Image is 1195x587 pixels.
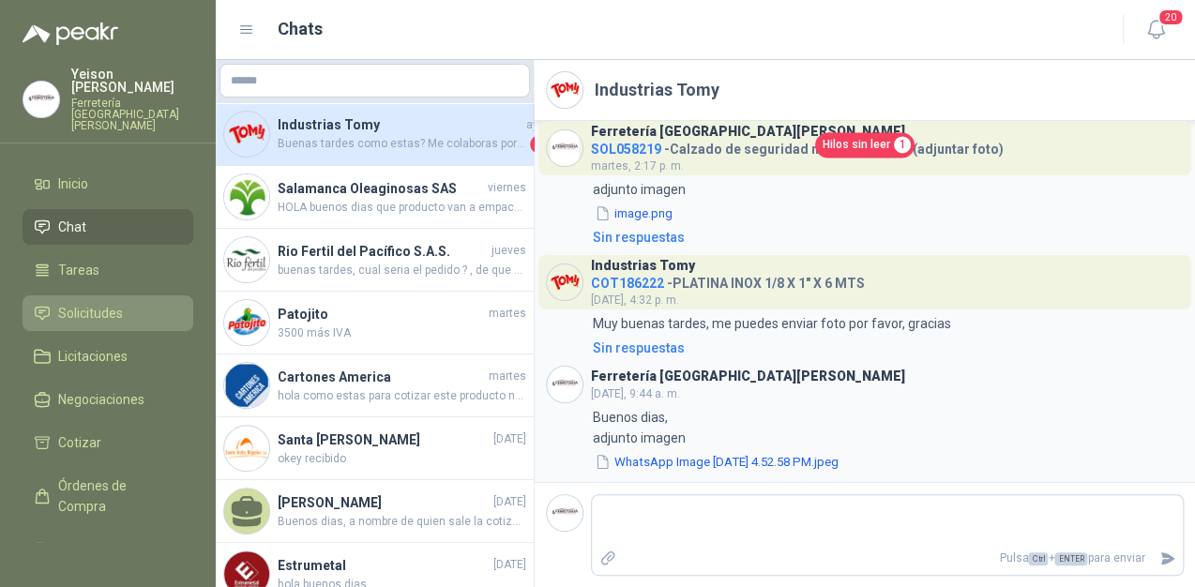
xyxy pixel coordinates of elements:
span: [DATE] [493,430,526,448]
span: martes, 2:17 p. m. [591,159,684,173]
a: Órdenes de Compra [23,468,193,524]
p: Yeison [PERSON_NAME] [71,68,193,94]
button: WhatsApp Image [DATE] 4.52.58 PM.jpeg [593,452,840,472]
h3: Ferretería [GEOGRAPHIC_DATA][PERSON_NAME] [591,127,905,137]
span: Ctrl [1028,552,1048,565]
span: hola como estas para cotizar este producto necesito saber si es rodillo y cuna o si es solo y si ... [278,387,526,405]
span: viernes [488,179,526,197]
img: Company Logo [547,495,582,531]
a: Chat [23,209,193,245]
a: Tareas [23,252,193,288]
img: Company Logo [547,264,582,300]
a: Remisiones [23,532,193,567]
span: ayer [526,116,549,134]
span: martes [489,305,526,323]
span: Negociaciones [58,389,144,410]
p: Buenos dias, adjunto imagen [593,407,840,448]
a: Solicitudes [23,295,193,331]
span: [DATE] [493,493,526,511]
span: Remisiones [58,539,128,560]
h2: Industrias Tomy [595,77,719,103]
img: Company Logo [224,112,269,157]
span: martes [489,368,526,385]
span: Buenos dias, a nombre de quien sale la cotizacion ? [278,513,526,531]
div: Sin respuestas [593,227,685,248]
a: Company LogoCartones Americamarteshola como estas para cotizar este producto necesito saber si es... [216,354,534,417]
span: Solicitudes [58,303,123,324]
span: [DATE], 4:32 p. m. [591,293,679,307]
a: Licitaciones [23,339,193,374]
a: Inicio [23,166,193,202]
span: [DATE] [493,556,526,574]
span: Órdenes de Compra [58,475,175,517]
span: Hilos sin leer [823,136,890,154]
a: Sin respuestas [589,227,1184,248]
h4: Estrumetal [278,555,490,576]
span: [DATE], 9:44 a. m. [591,387,680,400]
a: Company LogoPatojitomartes3500 más IVA [216,292,534,354]
span: Tareas [58,260,99,280]
span: ENTER [1054,552,1087,565]
h4: Santa [PERSON_NAME] [278,429,490,450]
div: Sin respuestas [593,338,685,358]
img: Company Logo [547,367,582,402]
h4: - PLATINA INOX 1/8 X 1" X 6 MTS [591,271,865,289]
h4: Patojito [278,304,485,324]
a: Cotizar [23,425,193,460]
a: Company LogoSanta [PERSON_NAME][DATE]okey recibido [216,417,534,480]
h4: Rio Fertil del Pacífico S.A.S. [278,241,488,262]
a: Sin respuestas [589,338,1184,358]
a: Company LogoSalamanca Oleaginosas SASviernesHOLA buenos dias que producto van a empacar, las nece... [216,166,534,229]
img: Company Logo [547,72,582,108]
p: Muy buenas tardes, me puedes enviar foto por favor, gracias [593,313,951,334]
img: Company Logo [547,130,582,166]
img: Company Logo [224,426,269,471]
img: Company Logo [224,174,269,219]
span: Buenas tardes como estas? Me colaboras por favor con la guía de despacho ya que requiero que lleg... [278,135,526,154]
h3: Ferretería [GEOGRAPHIC_DATA][PERSON_NAME] [591,371,905,382]
h4: Salamanca Oleaginosas SAS [278,178,484,199]
span: Licitaciones [58,346,128,367]
a: Hilos sin leer1 [815,132,915,158]
img: Company Logo [224,300,269,345]
h4: [PERSON_NAME] [278,492,490,513]
span: okey recibido [278,450,526,468]
span: jueves [492,242,526,260]
span: Inicio [58,173,88,194]
h1: Chats [278,16,323,42]
p: Pulsa + para enviar [624,542,1153,575]
span: HOLA buenos dias que producto van a empacar, las necesitan usadas o nuevas [278,199,526,217]
span: 1 [894,136,911,153]
span: 1 [530,135,549,154]
span: Cotizar [58,432,101,453]
span: Chat [58,217,86,237]
a: Negociaciones [23,382,193,417]
img: Company Logo [224,237,269,282]
a: [PERSON_NAME][DATE]Buenos dias, a nombre de quien sale la cotizacion ? [216,480,534,543]
a: Company LogoRio Fertil del Pacífico S.A.S.juevesbuenas tardes, cual seria el pedido ? , de que ma... [216,229,534,292]
img: Company Logo [23,82,59,117]
p: Ferretería [GEOGRAPHIC_DATA][PERSON_NAME] [71,98,193,131]
span: buenas tardes, cual seria el pedido ? , de que materiales [278,262,526,279]
label: Adjuntar archivos [592,542,624,575]
span: COT186222 [591,276,664,291]
img: Company Logo [224,363,269,408]
button: image.png [593,203,674,223]
span: 20 [1157,8,1184,26]
h3: Industrias Tomy [591,261,695,271]
p: adjunto imagen [593,179,686,200]
h4: Cartones America [278,367,485,387]
h4: Industrias Tomy [278,114,522,135]
span: 3500 más IVA [278,324,526,342]
img: Logo peakr [23,23,118,45]
button: Enviar [1152,542,1183,575]
button: 20 [1139,13,1172,47]
a: Company LogoIndustrias TomyayerBuenas tardes como estas? Me colaboras por favor con la guía de de... [216,103,534,166]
